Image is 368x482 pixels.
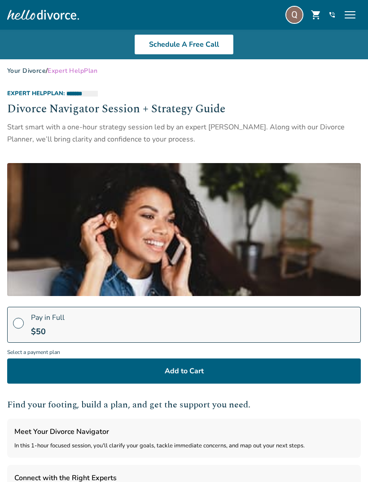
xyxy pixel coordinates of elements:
[285,6,303,24] img: Quanethia Byron
[329,11,336,18] a: phone_in_talk
[31,326,46,337] span: $ 50
[7,121,361,145] div: Start smart with a one-hour strategy session led by an expert [PERSON_NAME]. Along with our Divor...
[7,101,361,118] h2: Divorce Navigator Session + Strategy Guide
[7,398,361,411] h2: Find your footing, build a plan, and get the support you need.
[7,66,46,75] a: Your Divorce
[7,358,361,384] button: Add to Cart
[7,89,65,97] span: Expert Help Plan:
[48,66,97,75] span: Expert Help Plan
[14,441,354,451] div: In this 1-hour focused session, you'll clarify your goals, tackle immediate concerns, and map out...
[7,346,361,358] span: Select a payment plan
[311,9,321,20] span: shopping_cart
[7,66,361,75] div: /
[31,313,65,323] span: Pay in Full
[7,163,361,296] img: [object Object]
[343,8,357,22] span: menu
[323,439,368,482] iframe: Chat Widget
[134,34,234,55] a: Schedule A Free Call
[14,426,354,438] h3: Meet Your Divorce Navigator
